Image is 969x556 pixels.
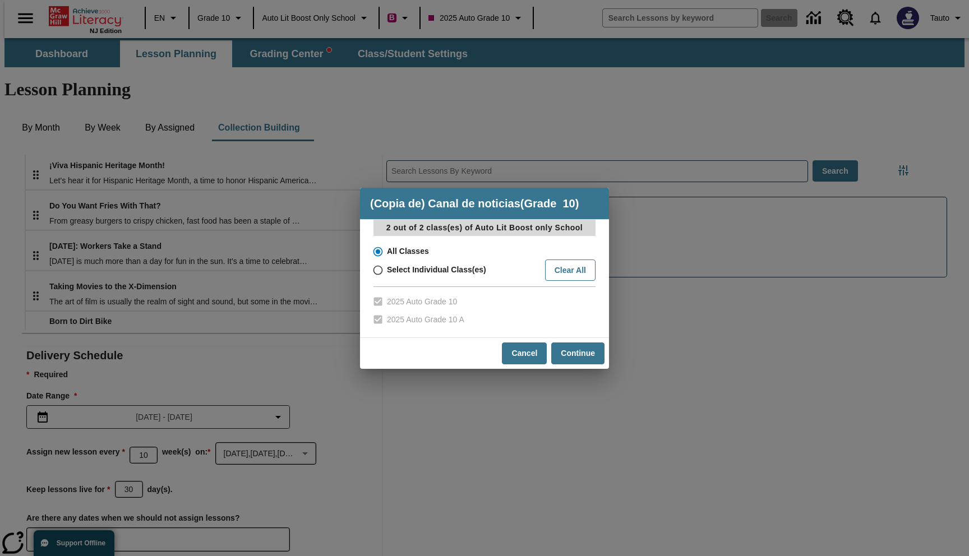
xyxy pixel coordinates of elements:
[387,245,429,257] span: All Classes
[373,220,596,236] p: 2 out of 2 class(es) of Auto Lit Boost only School
[545,260,596,281] button: Clear All
[387,296,457,308] span: 2025 Auto Grade 10
[387,314,464,326] span: 2025 Auto Grade 10 A
[387,264,486,276] span: Select Individual Class(es)
[502,342,547,364] button: Cancel
[360,188,609,219] h2: (Copia de) Canal de noticias ( Grade 10 )
[551,342,605,364] button: Continue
